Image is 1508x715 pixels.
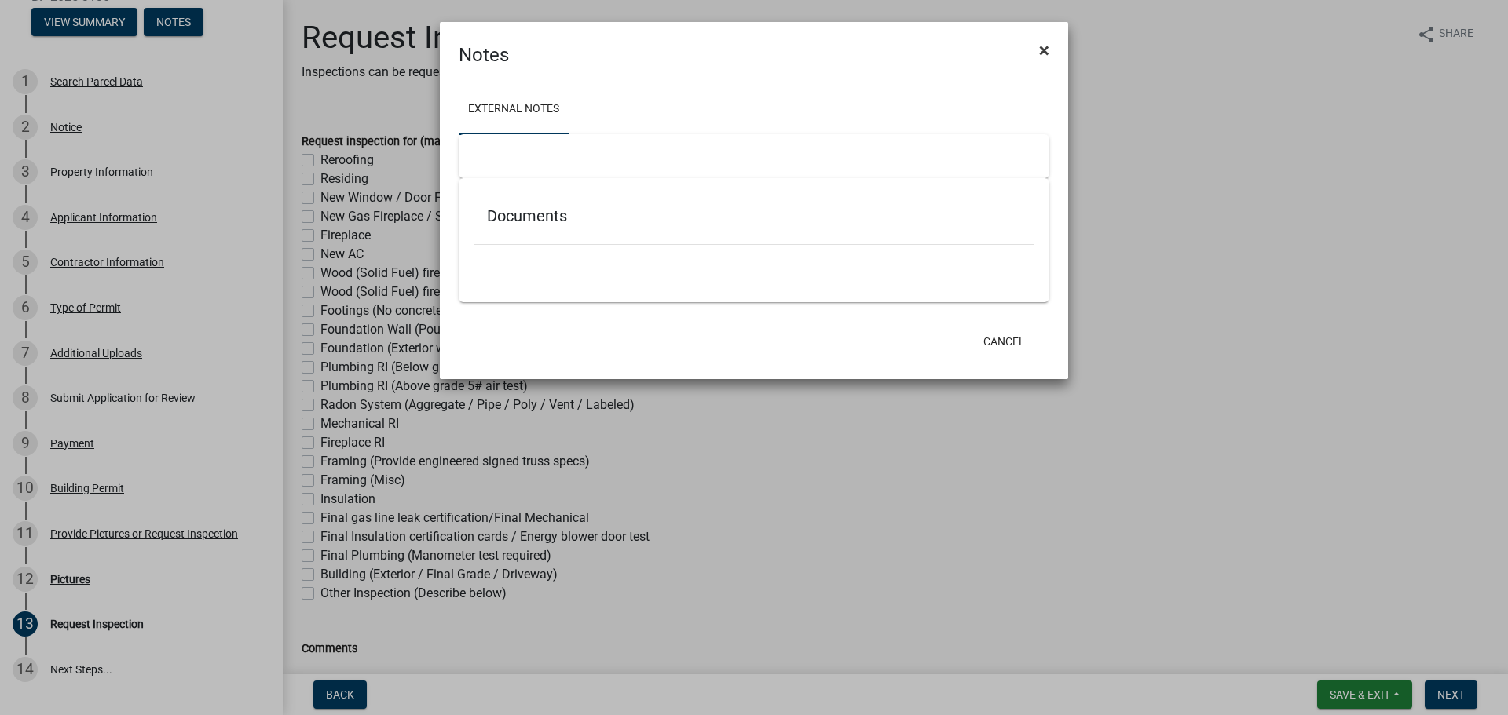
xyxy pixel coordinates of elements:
span: × [1039,39,1049,61]
h4: Notes [459,41,509,69]
button: Cancel [971,327,1038,356]
button: Close [1027,28,1062,72]
a: External Notes [459,85,569,135]
h5: Documents [487,206,1021,225]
